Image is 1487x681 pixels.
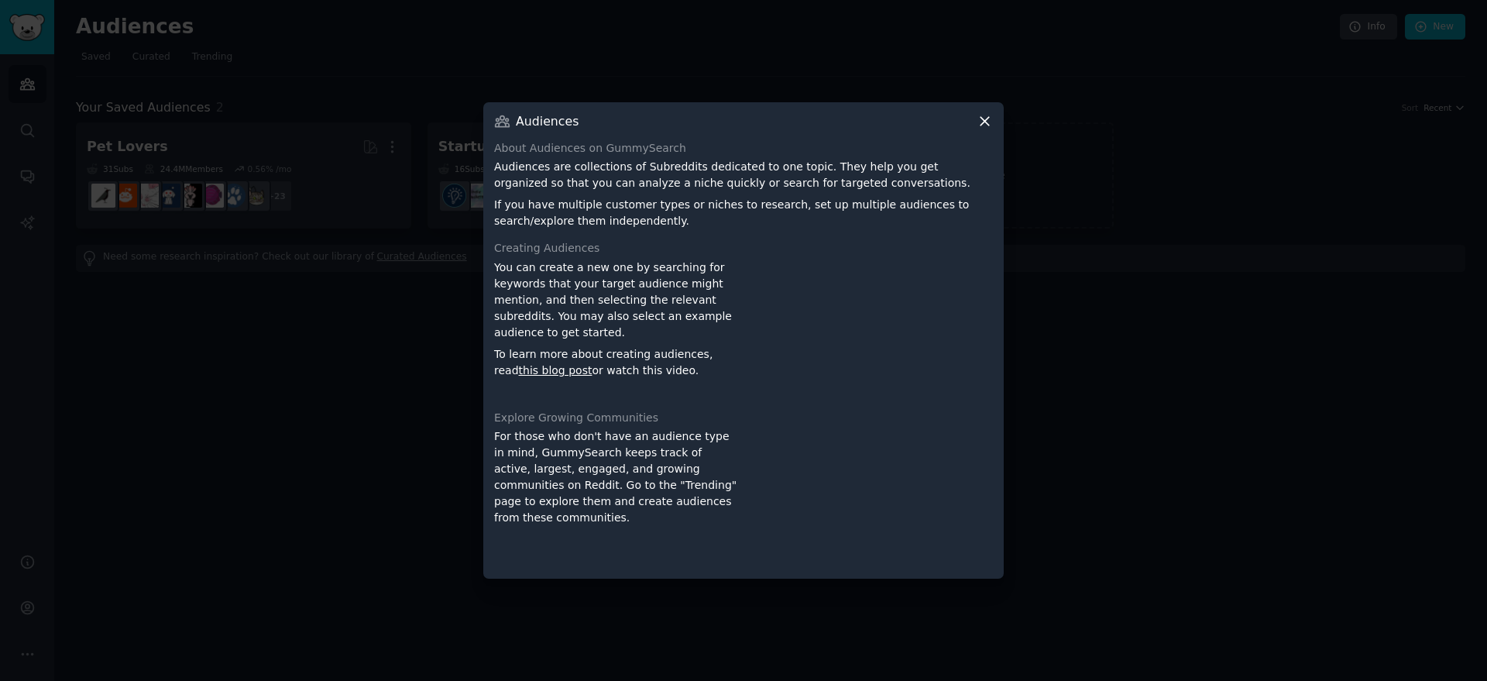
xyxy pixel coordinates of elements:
[516,113,579,129] h3: Audiences
[494,260,738,341] p: You can create a new one by searching for keywords that your target audience might mention, and t...
[494,140,993,156] div: About Audiences on GummySearch
[494,159,993,191] p: Audiences are collections of Subreddits dedicated to one topic. They help you get organized so th...
[749,260,993,399] iframe: YouTube video player
[494,240,993,256] div: Creating Audiences
[749,428,993,568] iframe: YouTube video player
[494,410,993,426] div: Explore Growing Communities
[494,197,993,229] p: If you have multiple customer types or niches to research, set up multiple audiences to search/ex...
[494,346,738,379] p: To learn more about creating audiences, read or watch this video.
[519,364,592,377] a: this blog post
[494,428,738,568] div: For those who don't have an audience type in mind, GummySearch keeps track of active, largest, en...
